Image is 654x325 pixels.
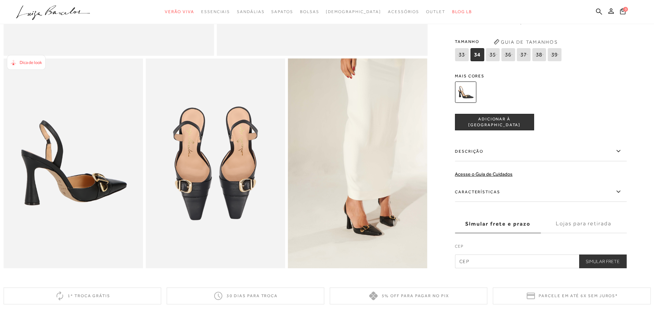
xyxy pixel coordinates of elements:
div: 30 dias para troca [167,288,324,304]
img: image [3,58,143,268]
a: categoryNavScreenReaderText [165,6,194,18]
div: 1ª troca grátis [3,288,161,304]
span: Dica de look [20,60,42,65]
a: categoryNavScreenReaderText [271,6,293,18]
a: categoryNavScreenReaderText [426,6,445,18]
span: ADICIONAR À [GEOGRAPHIC_DATA] [455,116,533,128]
label: Descrição [455,141,627,161]
span: Mais cores [455,74,627,78]
span: Verão Viva [165,9,194,14]
span: Sapatos [271,9,293,14]
img: image [146,58,285,268]
span: [DEMOGRAPHIC_DATA] [326,9,381,14]
span: 34 [470,48,484,61]
a: BLOG LB [452,6,472,18]
a: categoryNavScreenReaderText [201,6,230,18]
a: noSubCategoriesText [326,6,381,18]
a: Acesse o Guia de Cuidados [455,171,513,177]
button: ADICIONAR À [GEOGRAPHIC_DATA] [455,114,534,130]
span: 38 [532,48,546,61]
div: 5% off para pagar no PIX [330,288,487,304]
label: Simular frete e prazo [455,215,541,233]
label: CEP [455,243,627,253]
span: Tamanho [455,36,563,47]
button: Guia de Tamanhos [491,36,560,47]
a: categoryNavScreenReaderText [388,6,419,18]
span: Sandálias [237,9,264,14]
span: Outlet [426,9,445,14]
span: 37 [517,48,530,61]
span: 0 [623,7,628,12]
span: BLOG LB [452,9,472,14]
button: Simular Frete [579,254,627,268]
a: categoryNavScreenReaderText [300,6,319,18]
span: 36 [501,48,515,61]
span: Bolsas [300,9,319,14]
span: Essenciais [201,9,230,14]
input: CEP [455,254,627,268]
span: ou 3x de R$109,98 sem juros [455,19,534,24]
label: Características [455,182,627,202]
span: 35 [486,48,500,61]
button: 0 [618,8,628,17]
span: 39 [548,48,561,61]
img: SCARPIN SLINGBACK DE SALTO ALTO FLARE EM COURO PRETO [455,82,476,103]
span: 33 [455,48,469,61]
a: categoryNavScreenReaderText [237,6,264,18]
div: Parcele em até 6x sem juros* [493,288,651,304]
img: image [288,58,427,268]
span: Acessórios [388,9,419,14]
label: Lojas para retirada [541,215,627,233]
